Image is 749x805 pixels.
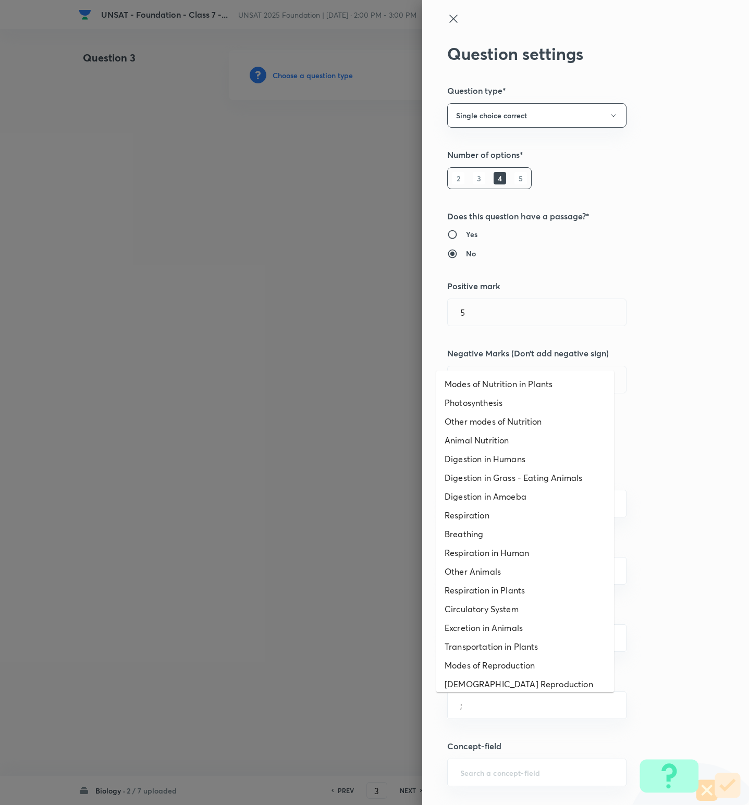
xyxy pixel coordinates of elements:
li: Digestion in Amoeba [436,487,614,506]
h5: Positive mark [447,280,689,292]
li: Other modes of Nutrition [436,412,614,431]
input: Positive marks [448,299,626,326]
button: Close [620,704,622,707]
li: Respiration in Human [436,543,614,562]
button: Single choice correct [447,103,627,128]
li: Respiration in Plants [436,581,614,600]
h5: Question type* [447,84,689,97]
h6: 2 [452,172,464,184]
li: Circulatory System [436,600,614,618]
h5: Negative Marks (Don’t add negative sign) [447,347,689,360]
h6: Yes [466,229,477,240]
h6: 4 [494,172,506,184]
button: Open [620,570,622,572]
button: Open [620,772,622,774]
li: Modes of Reproduction [436,656,614,675]
h5: Does this question have a passage?* [447,210,689,222]
li: Animal Nutrition [436,431,614,450]
h6: No [466,248,476,259]
li: Other Animals [436,562,614,581]
input: Negative marks [448,366,626,393]
li: Photosynthesis [436,393,614,412]
li: Modes of Nutrition in Plants [436,375,614,393]
h5: Concept-field [447,740,689,752]
li: Excretion in Animals [436,618,614,637]
li: Breathing [436,525,614,543]
h6: 5 [514,172,527,184]
li: [DEMOGRAPHIC_DATA] Reproduction [436,675,614,693]
li: Respiration [436,506,614,525]
h2: Question settings [447,44,689,64]
li: Digestion in Humans [436,450,614,468]
li: Digestion in Grass - Eating Animals [436,468,614,487]
button: Open [620,637,622,639]
button: Open [620,503,622,505]
h6: 3 [473,172,485,184]
li: Transportation in Plants [436,637,614,656]
h5: Number of options* [447,148,689,161]
input: Search a sub-concept [460,700,613,710]
input: Search a concept-field [460,767,613,777]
